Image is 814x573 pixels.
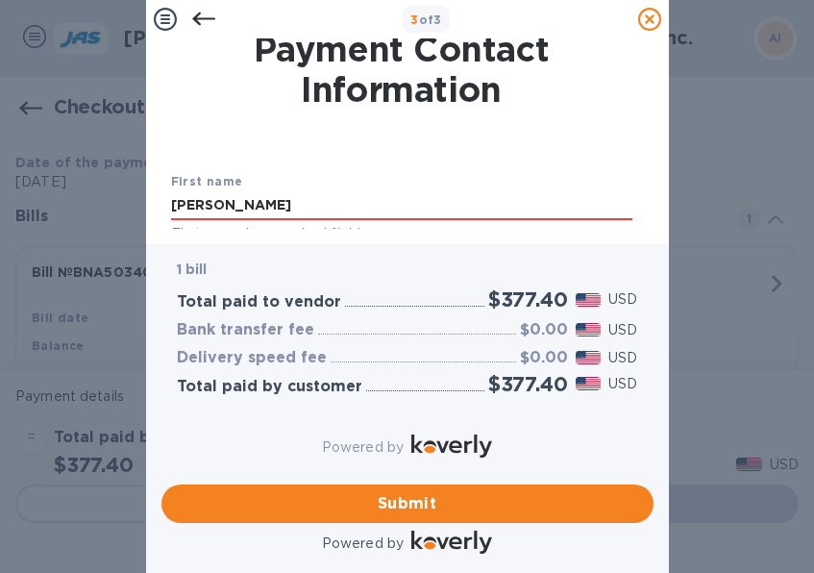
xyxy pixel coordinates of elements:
[576,323,602,336] img: USD
[322,437,404,458] p: Powered by
[177,262,208,277] b: 1 bill
[520,349,568,367] h3: $0.00
[488,372,568,396] h2: $377.40
[608,289,637,310] p: USD
[171,191,632,220] input: Enter your first name
[171,223,632,245] p: First name is a required field
[177,293,341,311] h3: Total paid to vendor
[411,435,492,458] img: Logo
[608,374,637,394] p: USD
[488,287,568,311] h2: $377.40
[608,348,637,368] p: USD
[608,320,637,340] p: USD
[520,321,568,339] h3: $0.00
[171,174,243,188] b: First name
[322,534,404,554] p: Powered by
[411,531,492,554] img: Logo
[161,485,654,523] button: Submit
[177,321,314,339] h3: Bank transfer fee
[410,12,418,27] span: 3
[576,377,602,390] img: USD
[177,378,362,396] h3: Total paid by customer
[576,293,602,307] img: USD
[177,349,327,367] h3: Delivery speed fee
[410,12,442,27] b: of 3
[177,492,638,515] span: Submit
[171,29,632,110] h1: Payment Contact Information
[576,351,602,364] img: USD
